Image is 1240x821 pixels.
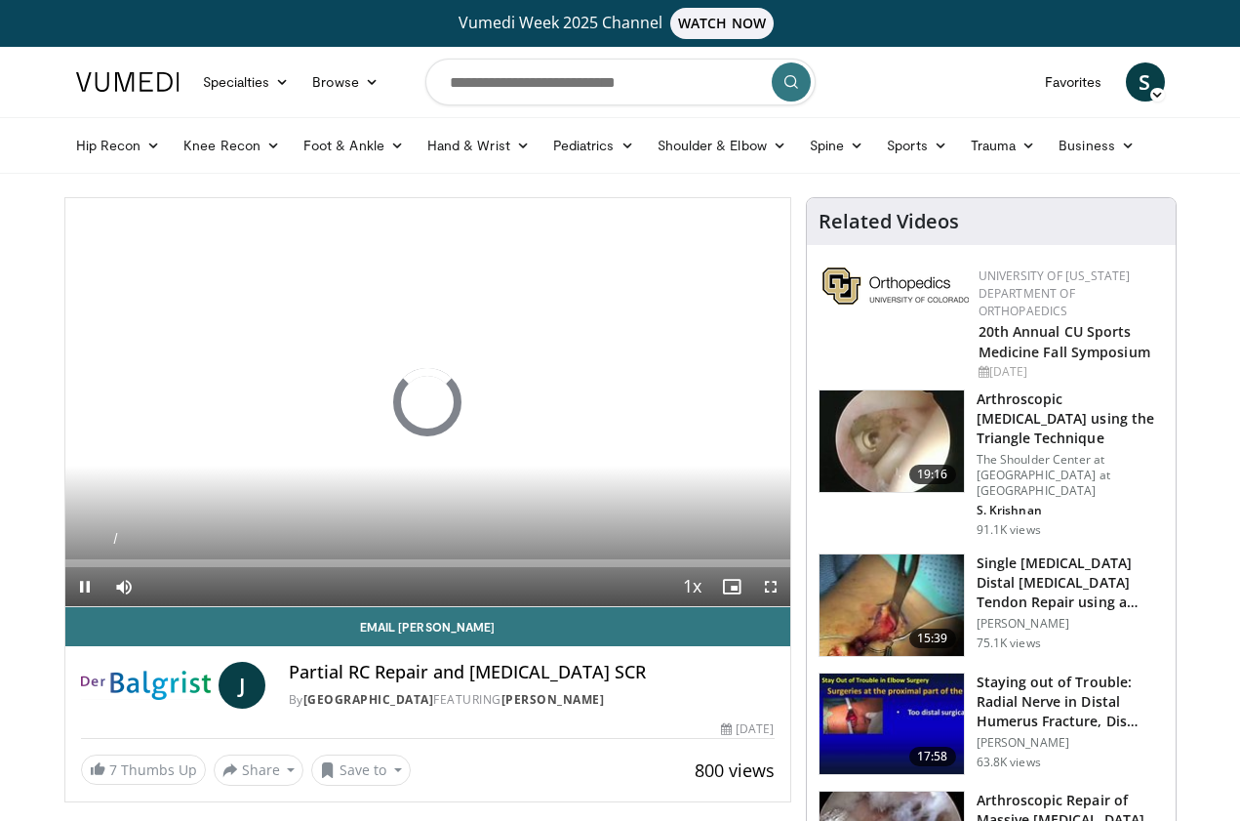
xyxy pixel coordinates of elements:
[695,759,775,782] span: 800 views
[977,616,1164,632] p: [PERSON_NAME]
[214,755,304,786] button: Share
[819,554,1164,657] a: 15:39 Single [MEDICAL_DATA] Distal [MEDICAL_DATA] Tendon Repair using a Button [PERSON_NAME] 75.1...
[65,559,790,567] div: Progress Bar
[300,62,390,102] a: Browse
[977,673,1164,731] h3: Staying out of Trouble: Radial Nerve in Distal Humerus Fracture, Dis…
[646,126,798,165] a: Shoulder & Elbow
[191,62,301,102] a: Specialties
[1033,62,1114,102] a: Favorites
[712,567,751,606] button: Enable picture-in-picture mode
[977,390,1164,448] h3: Arthroscopic [MEDICAL_DATA] using the Triangle Technique
[541,126,646,165] a: Pediatrics
[81,662,211,709] img: Balgrist University Hospital
[1126,62,1165,102] a: S
[822,267,969,305] img: 355603a8-37da-49b6-856f-e00d7e9307d3.png.150x105_q85_autocrop_double_scale_upscale_version-0.2.png
[798,126,875,165] a: Spine
[65,607,790,646] a: Email [PERSON_NAME]
[977,503,1164,518] p: S. Krishnan
[1047,126,1146,165] a: Business
[172,126,292,165] a: Knee Recon
[875,126,959,165] a: Sports
[64,126,173,165] a: Hip Recon
[977,755,1041,770] p: 63.8K views
[104,567,143,606] button: Mute
[65,567,104,606] button: Pause
[977,636,1041,651] p: 75.1K views
[311,755,411,786] button: Save to
[979,363,1160,381] div: [DATE]
[670,8,774,39] span: WATCH NOW
[76,72,180,92] img: VuMedi Logo
[820,674,964,775] img: Q2xRg7exoPLTwO8X4xMDoxOjB1O8AjAz_1.150x105_q85_crop-smart_upscale.jpg
[114,531,118,547] span: /
[81,755,206,785] a: 7 Thumbs Up
[416,126,541,165] a: Hand & Wrist
[79,8,1162,39] a: Vumedi Week 2025 ChannelWATCH NOW
[219,662,265,709] a: J
[979,322,1150,361] a: 20th Annual CU Sports Medicine Fall Symposium
[977,522,1041,538] p: 91.1K views
[819,390,1164,538] a: 19:16 Arthroscopic [MEDICAL_DATA] using the Triangle Technique The Shoulder Center at [GEOGRAPHIC...
[751,567,790,606] button: Fullscreen
[65,198,790,607] video-js: Video Player
[109,760,117,779] span: 7
[959,126,1048,165] a: Trauma
[977,735,1164,751] p: [PERSON_NAME]
[820,390,964,492] img: krish_3.png.150x105_q85_crop-smart_upscale.jpg
[721,720,774,738] div: [DATE]
[303,691,434,708] a: [GEOGRAPHIC_DATA]
[819,673,1164,776] a: 17:58 Staying out of Trouble: Radial Nerve in Distal Humerus Fracture, Dis… [PERSON_NAME] 63.8K v...
[979,267,1131,319] a: University of [US_STATE] Department of Orthopaedics
[909,465,956,484] span: 19:16
[909,629,956,648] span: 15:39
[292,126,416,165] a: Foot & Ankle
[289,662,775,683] h4: Partial RC Repair and [MEDICAL_DATA] SCR
[977,554,1164,612] h3: Single [MEDICAL_DATA] Distal [MEDICAL_DATA] Tendon Repair using a Button
[820,554,964,656] img: king_0_3.png.150x105_q85_crop-smart_upscale.jpg
[909,747,956,766] span: 17:58
[977,452,1164,499] p: The Shoulder Center at [GEOGRAPHIC_DATA] at [GEOGRAPHIC_DATA]
[501,691,605,708] a: [PERSON_NAME]
[289,691,775,709] div: By FEATURING
[673,567,712,606] button: Playback Rate
[425,59,816,105] input: Search topics, interventions
[819,210,959,233] h4: Related Videos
